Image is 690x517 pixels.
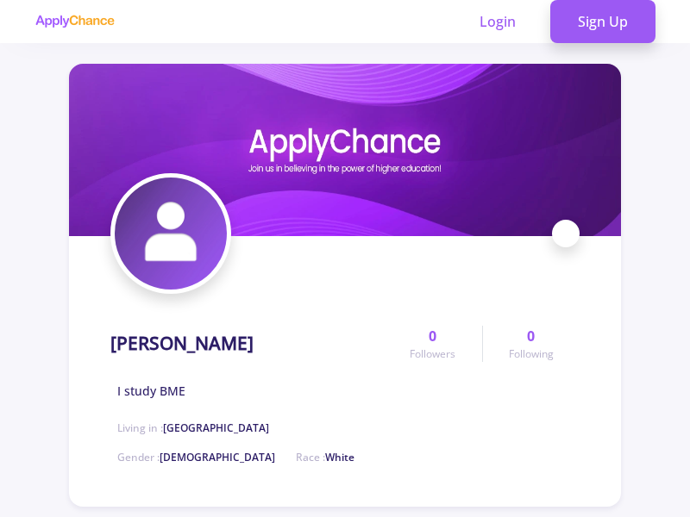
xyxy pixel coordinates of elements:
span: [GEOGRAPHIC_DATA] [163,420,269,435]
a: 0Following [482,326,580,362]
span: Gender : [117,450,275,464]
span: White [325,450,354,464]
img: applychance logo text only [34,15,115,28]
span: Living in : [117,420,269,435]
span: 0 [527,326,535,346]
span: Race : [296,450,354,464]
span: I study BME [117,382,185,400]
span: [DEMOGRAPHIC_DATA] [160,450,275,464]
h1: [PERSON_NAME] [110,333,254,354]
img: FATEMEH RAHIMIavatar [115,178,227,290]
span: Followers [410,346,455,362]
span: 0 [429,326,436,346]
a: 0Followers [384,326,481,362]
span: Following [509,346,554,362]
img: FATEMEH RAHIMIcover image [69,64,621,236]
